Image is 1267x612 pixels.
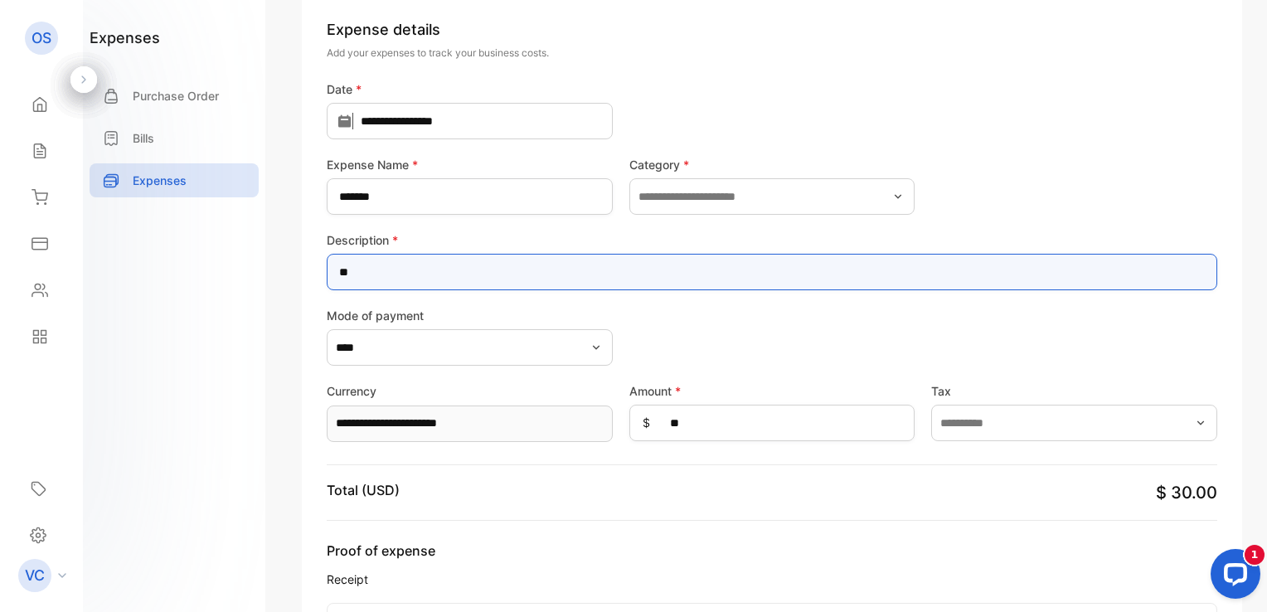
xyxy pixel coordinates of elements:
p: VC [25,565,45,586]
label: Description [327,231,1217,249]
iframe: LiveChat chat widget [1197,542,1267,612]
span: Receipt [327,571,1217,588]
a: Purchase Order [90,79,259,113]
p: Total (USD) [327,480,400,500]
label: Date [327,80,613,98]
p: Expenses [133,172,187,189]
p: OS [32,27,51,49]
a: Expenses [90,163,259,197]
h1: expenses [90,27,160,49]
p: Purchase Order [133,87,219,104]
a: Bills [90,121,259,155]
span: Proof of expense [327,541,1217,561]
label: Expense Name [327,156,613,173]
label: Amount [629,382,915,400]
label: Tax [931,382,1217,400]
p: Bills [133,129,154,147]
label: Category [629,156,915,173]
label: Currency [327,382,613,400]
p: Add your expenses to track your business costs. [327,46,1217,61]
span: $ [643,414,650,431]
p: Expense details [327,18,1217,41]
span: $ 30.00 [1156,483,1217,503]
label: Mode of payment [327,307,613,324]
